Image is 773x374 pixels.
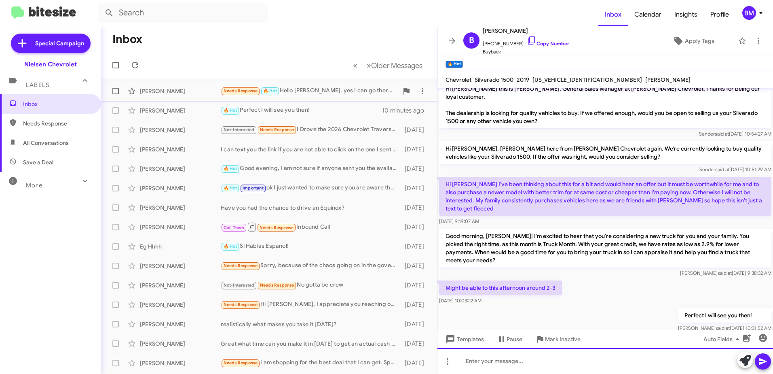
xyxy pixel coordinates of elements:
[439,280,562,295] p: Might be able to this afternoon around 2-3
[401,340,431,348] div: [DATE]
[224,225,245,230] span: Call Them
[439,141,771,164] p: Hi [PERSON_NAME]. [PERSON_NAME] here from [PERSON_NAME] Chevrolet again. We’re currently looking ...
[697,332,749,346] button: Auto Fields
[98,3,268,23] input: Search
[475,76,513,83] span: Silverado 1500
[260,225,294,230] span: Needs Response
[224,244,237,249] span: 🔥 Hot
[483,36,569,48] span: [PHONE_NUMBER]
[529,332,587,346] button: Mark Inactive
[221,145,401,153] div: I can text you the link if you are not able to click on the one I sent you, this text is coming f...
[685,34,714,48] span: Apply Tags
[444,332,484,346] span: Templates
[382,106,431,115] div: 10 minutes ago
[704,3,735,26] a: Profile
[221,320,401,328] div: realistically what makes you take it [DATE]?
[221,86,398,96] div: Hello [PERSON_NAME], yes I can go there [DATE]
[490,332,529,346] button: Pause
[35,39,84,47] span: Special Campaign
[221,340,401,348] div: Great what time can you make it in [DATE] to get an actual cash value for your vehicle?
[483,48,569,56] span: Buyback
[699,166,771,172] span: Sender [DATE] 10:51:29 AM
[221,204,401,212] div: Have you had the chance to drive an Equinox?
[224,302,258,307] span: Needs Response
[221,183,401,193] div: ok I just wanted to make sure you are aware that there are RWD models, regardless if you buy from...
[598,3,628,26] a: Inbox
[263,88,277,93] span: 🔥 Hot
[243,185,264,191] span: Important
[23,100,92,108] span: Inbox
[439,81,771,128] p: Hi [PERSON_NAME] this is [PERSON_NAME], General Sales Manager at [PERSON_NAME] Chevrolet. Thanks ...
[224,283,255,288] span: Not-Interested
[401,204,431,212] div: [DATE]
[140,340,221,348] div: [PERSON_NAME]
[221,280,401,290] div: No gotta be crew
[140,281,221,289] div: [PERSON_NAME]
[703,332,742,346] span: Auto Fields
[439,218,479,224] span: [DATE] 9:19:07 AM
[221,300,401,309] div: Hi [PERSON_NAME], I appreciate you reaching out but we owe 40k on my Ford and it's worth at best ...
[446,61,463,68] small: 🔥 Hot
[652,34,734,48] button: Apply Tags
[735,6,764,20] button: BM
[668,3,704,26] a: Insights
[221,242,401,251] div: Si Hablas Espanol!
[715,131,729,137] span: said at
[224,88,258,93] span: Needs Response
[401,262,431,270] div: [DATE]
[371,61,422,70] span: Older Messages
[645,76,691,83] span: [PERSON_NAME]
[224,185,237,191] span: 🔥 Hot
[140,145,221,153] div: [PERSON_NAME]
[23,139,69,147] span: All Conversations
[545,332,581,346] span: Mark Inactive
[140,242,221,251] div: Eg Hhhh
[527,40,569,47] a: Copy Number
[517,76,529,83] span: 2019
[221,358,401,368] div: I am shopping for the best deal that I can get. Specifically looking for 0% interest on end of ye...
[221,222,401,232] div: Inbound Call
[348,57,362,74] button: Previous
[140,184,221,192] div: [PERSON_NAME]
[367,60,371,70] span: »
[140,359,221,367] div: [PERSON_NAME]
[401,242,431,251] div: [DATE]
[699,131,771,137] span: Sender [DATE] 10:54:27 AM
[221,125,401,134] div: I Drove the 2026 Chevrolet Traverse High Country, Here Is My Honest Review - Autoblog [URL][DOMAI...
[401,165,431,173] div: [DATE]
[362,57,427,74] button: Next
[401,126,431,134] div: [DATE]
[401,281,431,289] div: [DATE]
[140,106,221,115] div: [PERSON_NAME]
[140,223,221,231] div: [PERSON_NAME]
[260,127,294,132] span: Needs Response
[439,177,771,216] p: Hi [PERSON_NAME] I've been thinking about this for a bit and would hear an offer but it must be w...
[140,165,221,173] div: [PERSON_NAME]
[469,34,474,47] span: B
[26,182,42,189] span: More
[401,320,431,328] div: [DATE]
[224,108,237,113] span: 🔥 Hot
[140,320,221,328] div: [PERSON_NAME]
[224,360,258,365] span: Needs Response
[24,60,77,68] div: Nielsen Chevrolet
[26,81,49,89] span: Labels
[716,325,730,331] span: said at
[140,87,221,95] div: [PERSON_NAME]
[401,359,431,367] div: [DATE]
[446,76,471,83] span: Chevrolet
[742,6,756,20] div: BM
[401,184,431,192] div: [DATE]
[718,270,732,276] span: said at
[680,270,771,276] span: [PERSON_NAME] [DATE] 9:38:32 AM
[224,166,237,171] span: 🔥 Hot
[628,3,668,26] span: Calendar
[112,33,142,46] h1: Inbox
[140,301,221,309] div: [PERSON_NAME]
[23,119,92,127] span: Needs Response
[715,166,729,172] span: said at
[678,308,771,323] p: Perfect I will see you then!
[140,204,221,212] div: [PERSON_NAME]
